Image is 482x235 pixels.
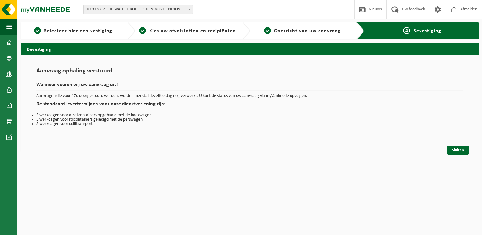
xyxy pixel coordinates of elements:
[264,27,271,34] span: 3
[138,27,237,35] a: 2Kies uw afvalstoffen en recipiënten
[34,27,41,34] span: 1
[36,117,463,122] li: 5 werkdagen voor rolcontainers geledigd met de perswagen
[83,5,193,14] span: 10-812817 - DE WATERGROEP - SDC NINOVE - NINOVE
[403,27,410,34] span: 4
[447,146,469,155] a: Sluiten
[274,28,341,33] span: Overzicht van uw aanvraag
[139,27,146,34] span: 2
[44,28,112,33] span: Selecteer hier een vestiging
[36,101,463,110] h2: De standaard levertermijnen voor onze dienstverlening zijn:
[253,27,352,35] a: 3Overzicht van uw aanvraag
[36,68,463,77] h1: Aanvraag ophaling verstuurd
[21,43,479,55] h2: Bevestiging
[84,5,193,14] span: 10-812817 - DE WATERGROEP - SDC NINOVE - NINOVE
[36,122,463,126] li: 5 werkdagen voor collitransport
[36,94,463,98] p: Aanvragen die voor 17u doorgestuurd worden, worden meestal dezelfde dag nog verwerkt. U kunt de s...
[36,113,463,117] li: 3 werkdagen voor afzetcontainers opgehaald met de haakwagen
[36,82,463,91] h2: Wanneer voeren wij uw aanvraag uit?
[413,28,441,33] span: Bevestiging
[149,28,236,33] span: Kies uw afvalstoffen en recipiënten
[24,27,122,35] a: 1Selecteer hier een vestiging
